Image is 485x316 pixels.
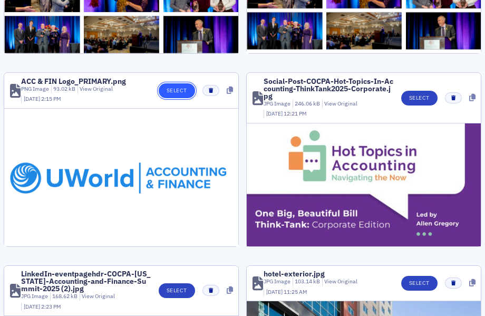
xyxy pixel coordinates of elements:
[264,270,325,277] div: hotel-exterior.jpg
[80,85,113,92] a: View Original
[401,276,438,291] button: Select
[24,95,41,102] span: [DATE]
[51,85,76,93] div: 93.02 kB
[266,288,284,295] span: [DATE]
[266,110,284,117] span: [DATE]
[284,288,307,295] span: 11:25 AM
[82,292,115,300] a: View Original
[21,78,126,85] div: ACC & FIN Logo_PRIMARY.png
[159,283,195,298] button: Select
[24,303,41,310] span: [DATE]
[324,100,357,107] a: View Original
[21,270,151,292] div: LinkedIn-eventpagehdr-COCPA-[US_STATE]-Accounting-and-Finance-Summit-2025 (2).jpg
[264,78,394,100] div: Social-Post-COCPA-Hot-Topics-In-Accounting-ThinkTank2025-Corporate.jpg
[264,100,290,108] div: JPG Image
[50,292,78,301] div: 168.62 kB
[324,277,357,285] a: View Original
[41,95,61,102] span: 2:15 PM
[21,292,48,301] div: JPG Image
[21,85,49,93] div: PNG Image
[293,100,321,108] div: 246.06 kB
[293,277,321,286] div: 103.14 kB
[401,91,438,106] button: Select
[284,110,307,117] span: 12:21 PM
[41,303,61,310] span: 2:23 PM
[159,83,195,98] button: Select
[264,277,290,286] div: JPG Image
